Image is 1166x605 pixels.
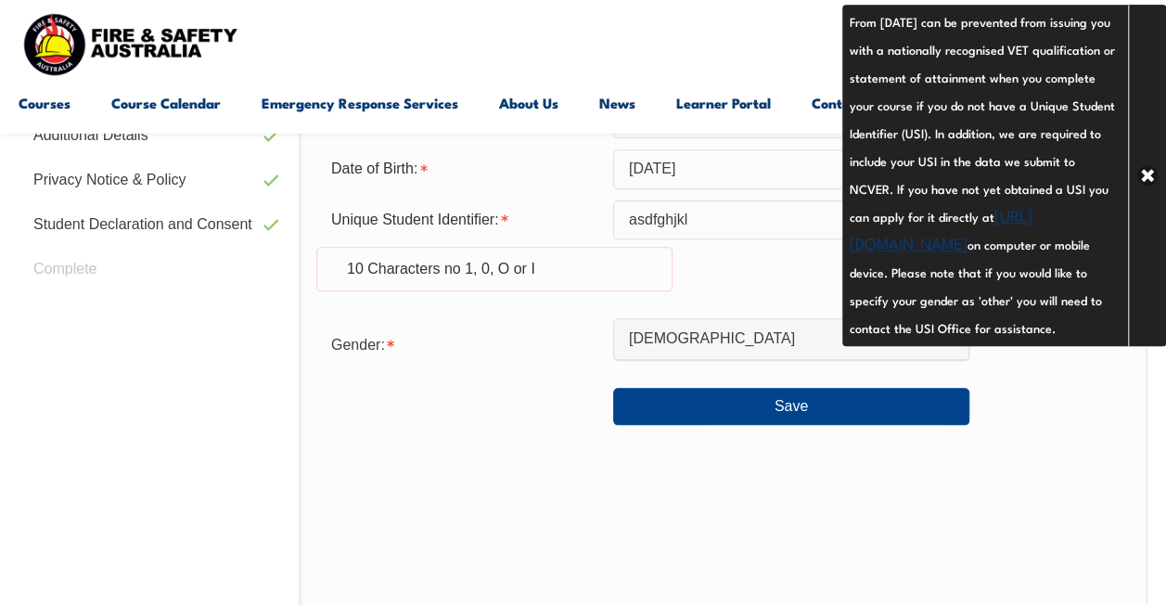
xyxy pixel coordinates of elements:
a: Contact [812,81,863,125]
a: Student Declaration and Consent [19,202,289,247]
button: Save [613,388,969,425]
a: Courses [19,81,70,125]
a: Info [969,207,995,233]
a: Learner Portal [676,81,771,125]
div: Gender is required. [316,325,613,362]
a: Additional Details [19,113,289,158]
a: About Us [499,81,558,125]
a: Close [1128,5,1166,346]
a: News [599,81,635,125]
a: Course Calendar [111,81,221,125]
span: Gender: [331,337,385,353]
a: Emergency Response Services [262,81,458,125]
input: Select Date... [613,149,969,188]
div: Unique Student Identifier is required. [316,202,613,238]
a: Privacy Notice & Policy [19,158,289,202]
div: 10 Characters no 1, 0, O or I [316,247,673,291]
a: Info [969,156,995,182]
div: Date of Birth is required. [316,151,613,187]
input: 10 Characters no 1, 0, O or I [613,200,969,239]
span: [DEMOGRAPHIC_DATA] [629,329,918,349]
